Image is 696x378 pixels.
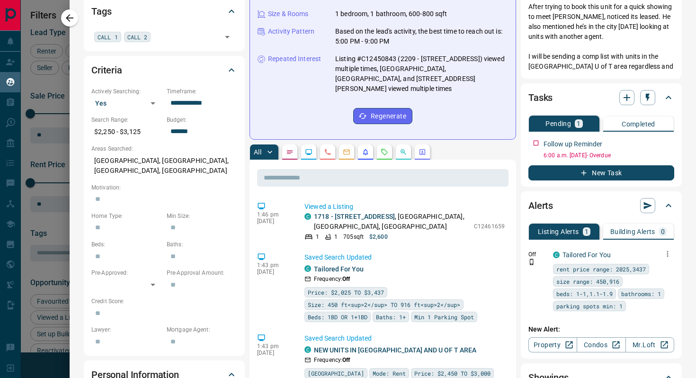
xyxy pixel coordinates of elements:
div: condos.ca [304,346,311,353]
span: CALL 2 [127,32,148,42]
p: Areas Searched: [91,144,237,153]
p: [DATE] [257,218,290,225]
p: Motivation: [91,183,237,192]
span: Baths: 1+ [376,312,406,322]
p: Completed [622,121,655,127]
p: 1 [577,120,580,127]
p: Repeated Interest [268,54,321,64]
span: Mode: Rent [373,369,406,378]
p: Home Type: [91,212,162,220]
strong: Off [342,357,350,363]
span: Beds: 1BD OR 1+1BD [308,312,367,322]
p: Actively Searching: [91,87,162,96]
p: New Alert: [528,324,674,334]
svg: Lead Browsing Activity [305,148,312,156]
p: 1 [334,233,338,241]
p: $2,250 - $3,125 [91,124,162,140]
p: [DATE] [257,269,290,275]
p: Min Size: [167,212,237,220]
p: [DATE] [257,350,290,356]
p: 6:00 a.m. [DATE] - Overdue [544,151,674,160]
p: Pending [545,120,571,127]
a: Tailored For You [314,265,364,273]
p: 1:43 pm [257,262,290,269]
p: Frequency: [314,275,350,283]
p: $2,600 [369,233,388,241]
p: Viewed a Listing [304,202,505,212]
strong: Off [342,276,350,282]
a: Condos [577,337,625,352]
p: Saved Search Updated [304,252,505,262]
svg: Agent Actions [419,148,426,156]
p: Search Range: [91,116,162,124]
svg: Push Notification Only [528,259,535,265]
p: C12461659 [474,222,505,231]
div: condos.ca [304,265,311,272]
p: Credit Score: [91,297,237,306]
p: 0 [661,228,665,235]
span: rent price range: 2025,3437 [556,264,646,274]
div: Tasks [528,86,674,109]
p: Mortgage Agent: [167,325,237,334]
svg: Opportunities [400,148,407,156]
span: bathrooms: 1 [621,289,661,298]
button: Open [221,30,234,44]
div: Criteria [91,59,237,81]
span: Size: 450 ft<sup>2</sup> TO 916 ft<sup>2</sup> [308,300,460,309]
p: Budget: [167,116,237,124]
p: , [GEOGRAPHIC_DATA], [GEOGRAPHIC_DATA], [GEOGRAPHIC_DATA] [314,212,469,232]
div: Yes [91,96,162,111]
h2: Tasks [528,90,553,105]
a: Mr.Loft [625,337,674,352]
svg: Emails [343,148,350,156]
p: Pre-Approval Amount: [167,269,237,277]
span: size range: 450,916 [556,277,619,286]
p: Building Alerts [610,228,655,235]
a: NEW UNITS IN [GEOGRAPHIC_DATA] AND U OF T AREA [314,346,476,354]
p: Saved Search Updated [304,333,505,343]
a: 1718 - [STREET_ADDRESS] [314,213,395,220]
p: Baths: [167,240,237,249]
span: CALL 1 [98,32,118,42]
h2: Tags [91,4,111,19]
p: Listing #C12450843 (2209 - [STREET_ADDRESS]) viewed multiple times, [GEOGRAPHIC_DATA], [GEOGRAPHI... [335,54,508,94]
p: 1 [585,228,589,235]
span: Price: $2,025 TO $3,437 [308,288,384,297]
p: Based on the lead's activity, the best time to reach out is: 5:00 PM - 9:00 PM [335,27,508,46]
span: parking spots min: 1 [556,301,623,311]
p: Size & Rooms [268,9,309,19]
p: 1:43 pm [257,343,290,350]
svg: Listing Alerts [362,148,369,156]
svg: Requests [381,148,388,156]
p: Beds: [91,240,162,249]
a: Property [528,337,577,352]
span: beds: 1-1,1.1-1.9 [556,289,613,298]
p: Pre-Approved: [91,269,162,277]
span: Price: $2,450 TO $3,000 [414,369,491,378]
div: Alerts [528,194,674,217]
h2: Alerts [528,198,553,213]
p: Activity Pattern [268,27,314,36]
div: condos.ca [553,252,560,258]
p: 705 sqft [343,233,364,241]
button: Regenerate [353,108,412,124]
div: condos.ca [304,213,311,220]
h2: Criteria [91,63,122,78]
svg: Calls [324,148,331,156]
button: New Task [528,165,674,180]
p: Off [528,250,547,259]
p: Lawyer: [91,325,162,334]
p: [GEOGRAPHIC_DATA], [GEOGRAPHIC_DATA], [GEOGRAPHIC_DATA], [GEOGRAPHIC_DATA] [91,153,237,179]
p: 1:46 pm [257,211,290,218]
p: Timeframe: [167,87,237,96]
svg: Notes [286,148,294,156]
span: [GEOGRAPHIC_DATA] [308,369,364,378]
p: All [254,149,261,155]
a: Tailored For You [562,251,611,259]
p: Follow up Reminder [544,139,602,149]
p: 1 [316,233,319,241]
span: Min 1 Parking Spot [414,312,474,322]
p: Frequency: [314,356,350,364]
p: Listing Alerts [538,228,579,235]
p: 1 bedroom, 1 bathroom, 600-800 sqft [335,9,447,19]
